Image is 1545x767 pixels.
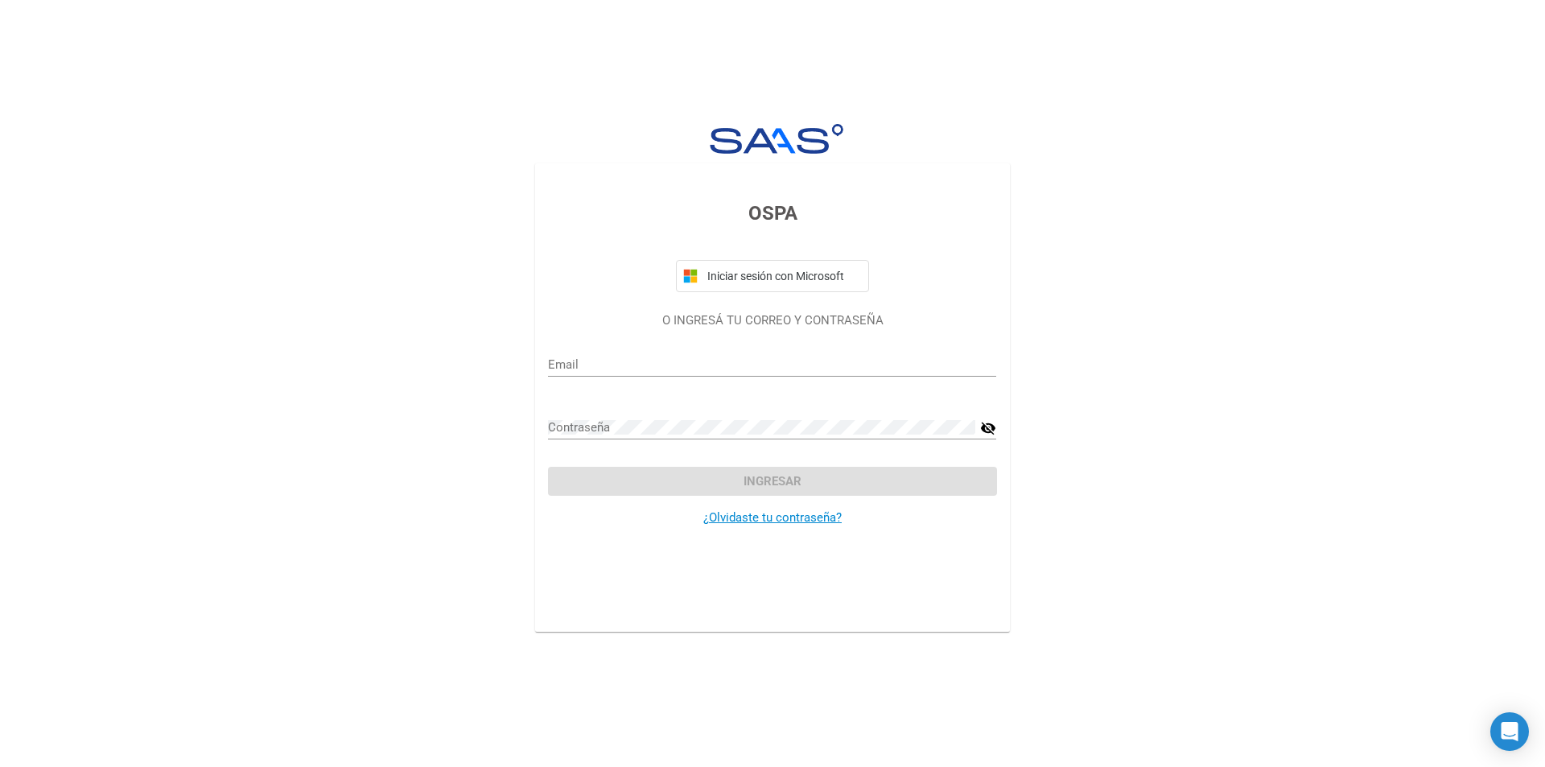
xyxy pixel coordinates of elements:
a: ¿Olvidaste tu contraseña? [703,510,842,525]
button: Iniciar sesión con Microsoft [676,260,869,292]
p: O INGRESÁ TU CORREO Y CONTRASEÑA [548,311,996,330]
span: Ingresar [744,474,801,489]
div: Open Intercom Messenger [1490,712,1529,751]
span: Iniciar sesión con Microsoft [704,270,862,282]
h3: OSPA [548,199,996,228]
button: Ingresar [548,467,996,496]
mat-icon: visibility_off [980,419,996,438]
